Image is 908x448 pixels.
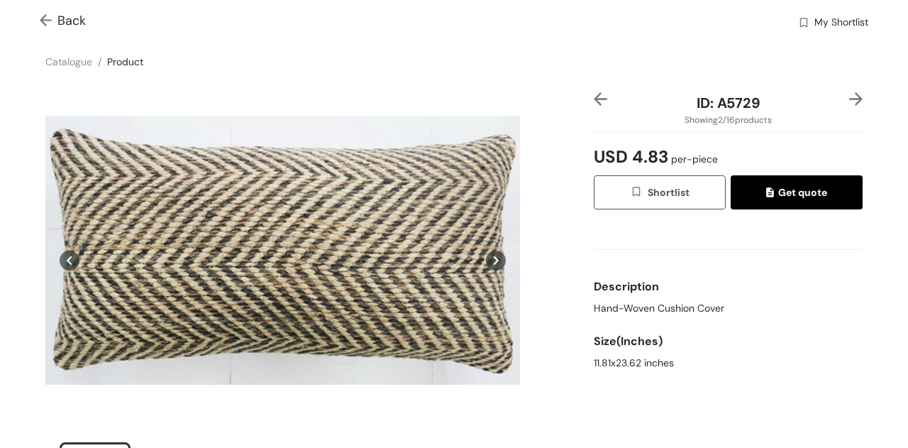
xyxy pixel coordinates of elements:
[697,94,760,112] span: ID: A5729
[797,16,810,31] img: wishlist
[668,153,718,165] span: per-piece
[594,175,726,209] button: wishlistShortlist
[40,11,86,31] span: Back
[594,301,724,316] span: Hand-Woven Cushion Cover
[594,138,718,175] span: USD 4.83
[630,185,647,201] img: wishlist
[849,92,863,106] img: right
[594,327,863,356] div: Size(Inches)
[685,114,772,126] span: Showing 2 / 16 products
[630,185,689,201] span: Shortlist
[814,15,868,32] span: My Shortlist
[766,185,827,200] span: Get quote
[594,356,863,371] div: 11.81x23.62 inches
[107,55,143,68] a: Product
[731,175,863,209] button: quoteGet quote
[594,273,863,301] div: Description
[98,55,101,68] span: /
[766,187,778,200] img: quote
[40,14,57,29] img: Go back
[594,92,607,106] img: left
[45,55,92,68] a: Catalogue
